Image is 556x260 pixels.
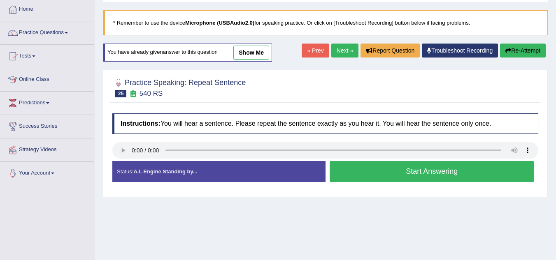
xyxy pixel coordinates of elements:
[0,162,94,182] a: Your Account
[115,90,126,97] span: 25
[233,46,269,60] a: show me
[0,21,94,42] a: Practice Questions
[422,44,498,58] a: Troubleshoot Recording
[0,68,94,89] a: Online Class
[112,77,246,97] h2: Practice Speaking: Repeat Sentence
[361,44,420,58] button: Report Question
[500,44,546,58] button: Re-Attempt
[302,44,329,58] a: « Prev
[103,10,548,35] blockquote: * Remember to use the device for speaking practice. Or click on [Troubleshoot Recording] button b...
[331,44,358,58] a: Next »
[112,113,538,134] h4: You will hear a sentence. Please repeat the sentence exactly as you hear it. You will hear the se...
[0,115,94,136] a: Success Stories
[140,90,163,97] small: 540 RS
[133,168,197,175] strong: A.I. Engine Standing by...
[0,138,94,159] a: Strategy Videos
[330,161,535,182] button: Start Answering
[0,92,94,112] a: Predictions
[103,44,272,62] div: You have already given answer to this question
[128,90,137,98] small: Exam occurring question
[185,20,254,26] b: Microphone (USBAudio2.0)
[0,45,94,65] a: Tests
[121,120,161,127] b: Instructions:
[112,161,326,182] div: Status:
